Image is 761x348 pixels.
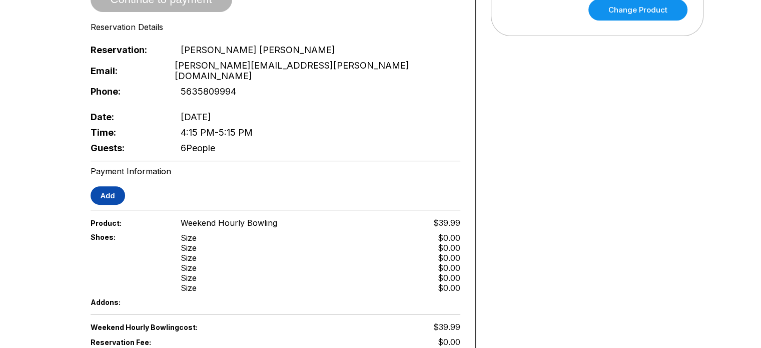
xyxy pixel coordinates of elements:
span: Weekend Hourly Bowling cost: [91,323,276,331]
div: Size [181,233,197,243]
div: $0.00 [438,263,460,273]
span: Reservation Fee: [91,338,276,346]
span: Shoes: [91,233,165,241]
div: Size [181,273,197,283]
div: Size [181,283,197,293]
span: $39.99 [433,322,460,332]
div: Payment Information [91,166,460,176]
span: [PERSON_NAME][EMAIL_ADDRESS][PERSON_NAME][DOMAIN_NAME] [175,60,460,81]
span: $0.00 [438,337,460,347]
span: Addons: [91,298,165,306]
button: Add [91,186,125,205]
span: Time: [91,127,165,138]
div: Size [181,263,197,273]
span: 6 People [181,143,215,153]
span: $39.99 [433,218,460,228]
span: Reservation: [91,45,165,55]
span: 5635809994 [181,86,236,97]
span: [PERSON_NAME] [PERSON_NAME] [181,45,335,55]
div: Size [181,253,197,263]
div: Size [181,243,197,253]
span: Guests: [91,143,165,153]
span: Product: [91,219,165,227]
div: $0.00 [438,283,460,293]
div: $0.00 [438,253,460,263]
div: $0.00 [438,233,460,243]
span: 4:15 PM - 5:15 PM [181,127,253,138]
span: Email: [91,66,158,76]
span: [DATE] [181,112,211,122]
div: $0.00 [438,243,460,253]
span: Phone: [91,86,165,97]
span: Weekend Hourly Bowling [181,218,277,228]
span: Date: [91,112,165,122]
div: $0.00 [438,273,460,283]
div: Reservation Details [91,22,460,32]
